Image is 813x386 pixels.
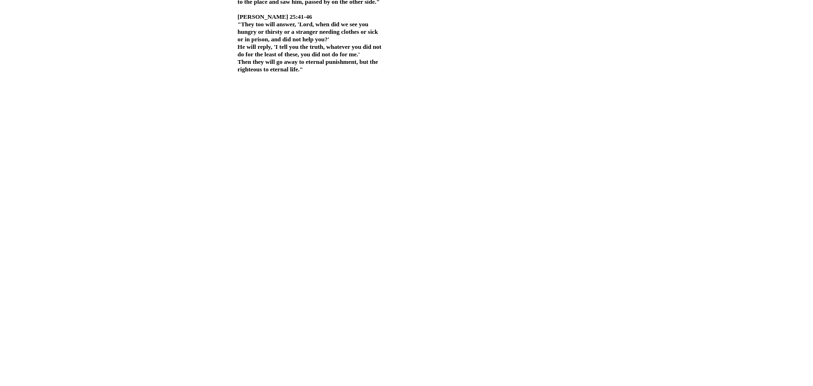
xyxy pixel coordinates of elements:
span: "They too will answer, 'Lord, when did we see you [238,21,368,28]
span: hungry or thirsty or a stranger needing clothes or sick [238,28,378,35]
span: righteous to eternal life." [238,66,303,73]
span: do for the least of these, you did not do for me.' [238,51,360,58]
span: [PERSON_NAME] 25:41-46 [238,13,312,20]
span: Then they will go away to eternal punishment, but the [238,58,378,65]
span: or in prison, and did not help you?' [238,36,330,43]
span: He will reply, 'I tell you the truth, whatever you did not [238,43,381,50]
